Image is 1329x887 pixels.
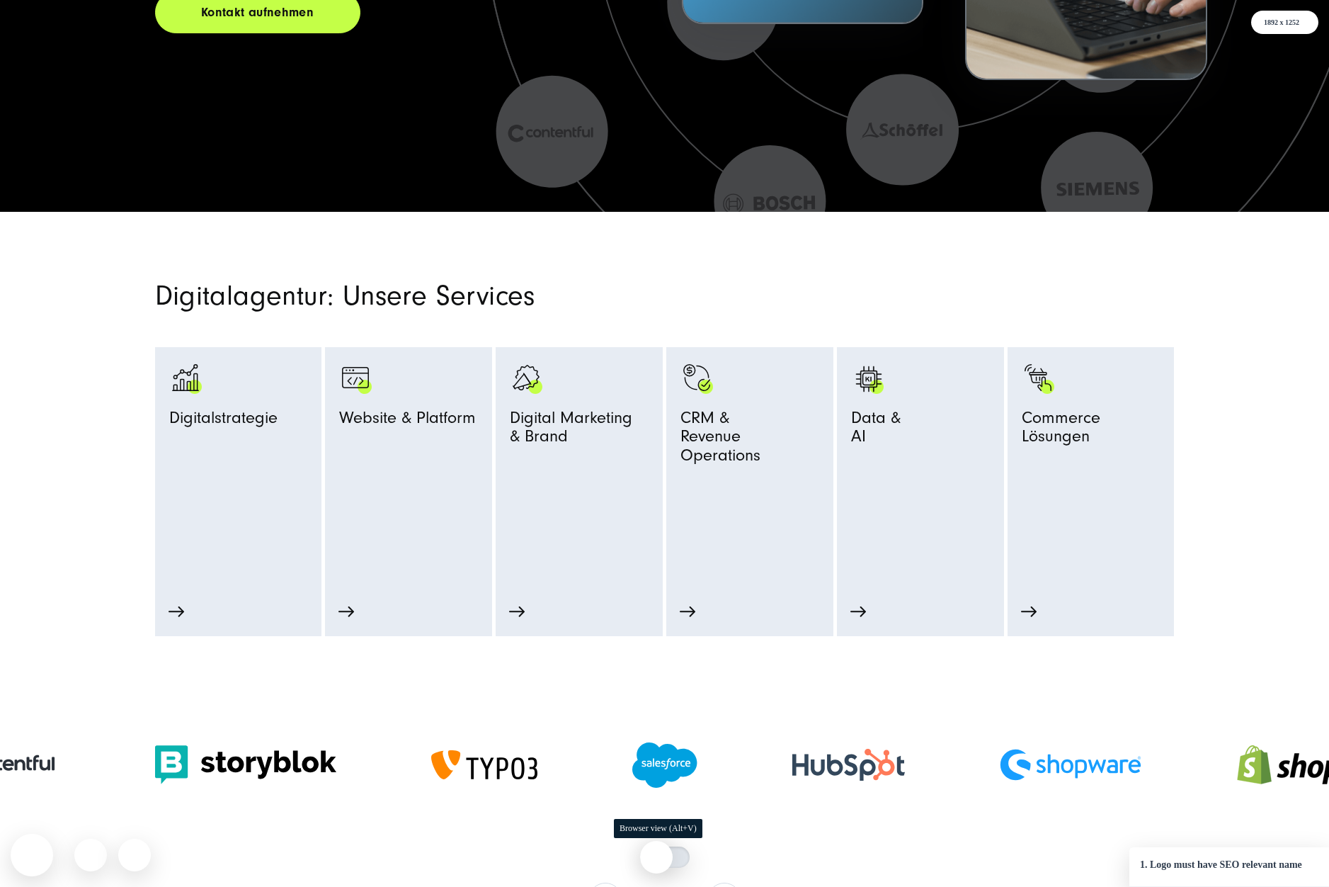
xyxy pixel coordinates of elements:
[155,283,828,310] h2: Digitalagentur: Unsere Services
[680,409,819,471] span: CRM & Revenue Operations
[169,409,278,434] span: Digitalstrategie
[851,409,901,453] span: Data & AI
[431,750,537,780] img: TYPO3 Gold Memeber Agentur - Digitalagentur für TYPO3 CMS Entwicklung SUNZINET
[1000,749,1141,780] img: Shopware Partner Agentur - Digitalagentur SUNZINET
[792,749,905,781] img: HubSpot Gold Partner Agentur - Digitalagentur SUNZINET
[1140,858,1302,872] h4: 1. Logo must have SEO relevant name
[339,409,476,434] span: Website & Platform
[339,361,478,570] a: Browser Symbol als Zeichen für Web Development - Digitalagentur SUNZINET programming-browser-prog...
[1264,18,1299,27] div: 1892 x 1252
[169,361,308,570] a: analytics-graph-bar-business analytics-graph-bar-business_white Digitalstrategie
[1022,409,1160,453] span: Commerce Lösungen
[632,742,697,788] img: Salesforce Partner Agentur - Digitalagentur SUNZINET
[1264,18,1307,27] button: 1892 x 1252
[510,409,632,453] span: Digital Marketing & Brand
[680,361,819,570] a: Symbol mit einem Haken und einem Dollarzeichen. monetization-approve-business-products_white CRM ...
[1022,361,1160,570] a: Bild eines Fingers, der auf einen schwarzen Einkaufswagen mit grünen Akzenten klickt: Digitalagen...
[510,361,649,540] a: advertising-megaphone-business-products_black advertising-megaphone-business-products_white Digit...
[851,361,990,540] a: KI KI Data &AI
[614,819,702,838] div: Browser view (Alt+V)
[155,745,336,784] img: Storyblok logo Storyblok Headless CMS Agentur SUNZINET (1)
